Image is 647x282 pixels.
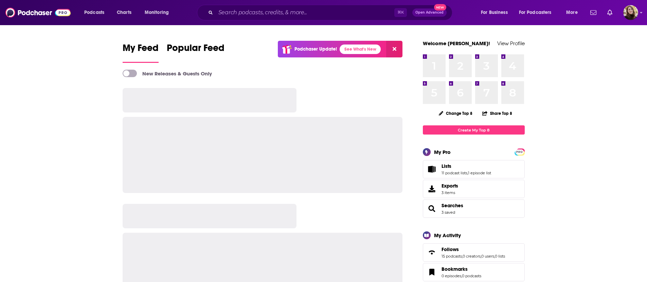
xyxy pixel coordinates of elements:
a: Bookmarks [442,266,481,272]
p: Podchaser Update! [294,46,337,52]
a: 0 creators [463,254,481,259]
span: Follows [442,246,459,252]
button: Show profile menu [623,5,638,20]
span: Exports [442,183,458,189]
a: 11 podcast lists [442,171,467,175]
span: Lists [442,163,451,169]
a: 0 users [481,254,494,259]
span: Logged in as katiefuchs [623,5,638,20]
div: My Activity [434,232,461,239]
span: New [434,4,446,11]
button: open menu [79,7,113,18]
a: PRO [516,149,524,154]
a: Exports [423,180,525,198]
span: Follows [423,243,525,262]
a: 1 episode list [468,171,491,175]
span: Open Advanced [415,11,444,14]
span: , [481,254,481,259]
a: Popular Feed [167,42,224,63]
span: , [494,254,495,259]
span: Podcasts [84,8,104,17]
span: Bookmarks [423,263,525,281]
a: New Releases & Guests Only [123,70,212,77]
a: Searches [425,204,439,213]
span: Monitoring [145,8,169,17]
button: open menu [515,7,561,18]
a: 0 lists [495,254,505,259]
a: Searches [442,202,463,209]
span: , [461,274,462,278]
a: Create My Top 8 [423,125,525,135]
a: 3 saved [442,210,455,215]
input: Search podcasts, credits, & more... [216,7,394,18]
span: For Podcasters [519,8,552,17]
div: My Pro [434,149,451,155]
span: Bookmarks [442,266,468,272]
span: PRO [516,149,524,155]
a: Lists [425,164,439,174]
a: Show notifications dropdown [605,7,615,18]
a: 0 episodes [442,274,461,278]
span: 3 items [442,190,458,195]
span: Popular Feed [167,42,224,58]
span: My Feed [123,42,159,58]
a: Charts [112,7,136,18]
a: 15 podcasts [442,254,462,259]
span: Searches [423,199,525,218]
button: Open AdvancedNew [412,8,447,17]
span: ⌘ K [394,8,407,17]
a: Show notifications dropdown [588,7,599,18]
button: Change Top 8 [435,109,477,118]
a: View Profile [497,40,525,47]
a: Bookmarks [425,267,439,277]
span: More [566,8,578,17]
a: Follows [425,248,439,257]
span: Exports [425,184,439,194]
a: Lists [442,163,491,169]
a: Follows [442,246,505,252]
a: My Feed [123,42,159,63]
span: Lists [423,160,525,178]
a: See What's New [340,45,381,54]
div: Search podcasts, credits, & more... [203,5,459,20]
a: 0 podcasts [462,274,481,278]
img: Podchaser - Follow, Share and Rate Podcasts [5,6,71,19]
button: open menu [476,7,516,18]
button: open menu [140,7,178,18]
span: , [462,254,463,259]
a: Welcome [PERSON_NAME]! [423,40,490,47]
span: For Business [481,8,508,17]
button: Share Top 8 [482,107,513,120]
span: Charts [117,8,131,17]
button: open menu [561,7,586,18]
img: User Profile [623,5,638,20]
